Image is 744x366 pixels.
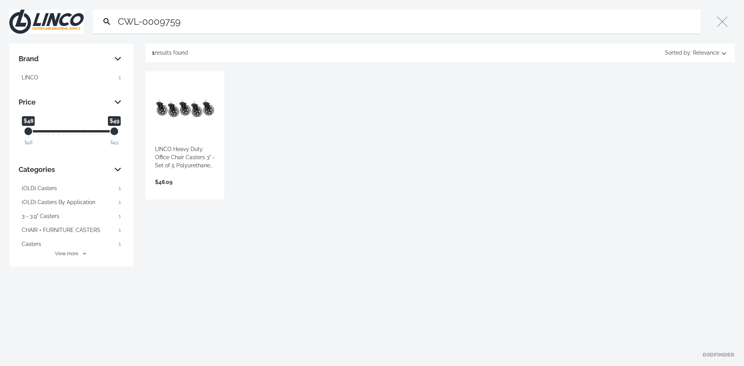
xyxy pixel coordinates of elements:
[22,240,41,248] span: Casters
[33,90,157,98] strong: Sign up and Save 10% On Your Order
[19,250,124,257] button: View more
[119,198,121,206] span: 1
[19,196,124,208] button: (OLD) Casters By Application 1
[119,240,121,248] span: 1
[110,127,119,136] div: Maximum Price
[55,250,78,257] span: View more
[19,224,124,236] button: CHAIR + FURNITURE CASTERS 1
[22,74,38,82] span: LINCO
[710,9,735,34] button: Close
[119,212,121,220] span: 1
[19,163,108,176] span: Categories
[24,139,33,146] div: $48
[55,162,135,168] span: Linco Casters & Industrial Supply
[152,46,188,59] div: results found
[19,182,124,194] button: (OLD) Casters 1
[12,107,178,116] label: Email Address
[119,74,121,82] span: 1
[693,46,719,59] span: Relevance
[22,212,59,220] span: 3 - 3.9" Casters
[22,226,100,234] span: CHAIR + FURNITURE CASTERS
[102,17,112,26] svg: Search
[19,238,124,250] button: Casters 1
[663,46,728,59] button: Sorted by:Relevance Sort
[19,71,124,84] button: LINCO 1
[719,48,728,57] svg: Sort
[22,184,57,192] span: (OLD) Casters
[119,184,121,192] span: 1
[9,10,84,34] img: Close
[110,139,119,146] div: $49
[22,198,95,206] span: (OLD) Casters By Application
[152,50,155,56] strong: 1
[12,139,50,153] input: Subscribe
[19,210,124,222] button: 3 - 3.9" Casters 1
[116,9,697,34] input: Search…
[19,96,108,108] span: Price
[19,53,108,65] span: Brand
[24,127,33,136] div: Minimum Price
[119,226,121,234] span: 1
[703,353,735,357] a: Doofinder home page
